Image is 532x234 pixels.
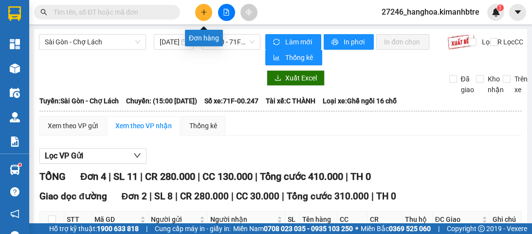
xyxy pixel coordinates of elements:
span: | [109,171,111,182]
img: warehouse-icon [10,63,20,74]
span: | [175,191,178,202]
input: 13/08/2025 [160,37,179,47]
span: | [231,191,234,202]
span: TH 0 [350,171,371,182]
span: SL 11 [113,171,138,182]
span: ⚪️ [355,227,358,231]
span: bar-chart [273,54,281,62]
img: warehouse-icon [10,112,20,122]
strong: 1900 633 818 [97,225,139,233]
div: Xem theo VP nhận [115,120,172,131]
button: caret-down [509,4,526,21]
span: | [282,191,284,202]
span: TH 0 [376,191,396,202]
button: syncLàm mới [265,34,321,50]
span: Đơn 4 [80,171,106,182]
span: SL 8 [154,191,173,202]
button: printerIn phơi [324,34,374,50]
input: Tìm tên, số ĐT hoặc mã đơn [54,7,168,18]
span: Trên xe [511,74,532,95]
span: plus [201,9,207,16]
span: | [371,191,374,202]
span: Mã GD [94,214,138,225]
span: Tổng cước 410.000 [260,171,343,182]
button: Lọc VP Gửi [39,148,147,164]
span: Tổng cước 310.000 [287,191,369,202]
img: warehouse-icon [10,165,20,175]
sup: 1 [497,4,504,11]
span: copyright [478,225,485,232]
span: In phơi [344,37,366,47]
span: | [255,171,257,182]
th: Ghi chú [490,212,522,228]
button: In đơn chọn [376,34,429,50]
span: Sài Gòn - Chợ Lách [45,35,140,49]
span: sync [273,39,281,46]
span: Làm mới [285,37,313,47]
img: icon-new-feature [492,8,500,17]
span: 15:00 - 71F-00.247 [207,35,255,49]
span: ĐC Giao [435,214,480,225]
span: | [146,223,147,234]
span: Miền Bắc [361,223,431,234]
button: file-add [218,4,235,21]
span: Người gửi [151,214,198,225]
strong: 0369 525 060 [389,225,431,233]
img: warehouse-icon [10,88,20,98]
span: Lọc VP Gửi [45,150,83,162]
span: | [140,171,143,182]
img: dashboard-icon [10,39,20,49]
th: CC [337,212,367,228]
span: Loại xe: Ghế ngồi 16 chỗ [323,96,397,106]
img: 9k= [447,34,475,50]
th: STT [64,212,92,228]
button: plus [195,4,212,21]
span: | [346,171,348,182]
span: Xuất Excel [285,73,317,83]
button: bar-chartThống kê [265,50,322,65]
span: file-add [223,9,230,16]
div: Xem theo VP gửi [48,120,98,131]
span: search [40,9,47,16]
span: down [133,152,141,159]
span: caret-down [514,8,522,17]
span: aim [245,9,252,16]
span: CC 130.000 [202,171,253,182]
span: Số xe: 71F-00.247 [204,96,258,106]
span: CR 280.000 [145,171,195,182]
span: download [275,75,281,82]
span: Chuyến: (15:00 [DATE]) [126,96,197,106]
span: Người nhận [210,214,275,225]
span: Lọc CR [478,37,503,47]
th: SL [285,212,300,228]
span: Hỗ trợ kỹ thuật: [49,223,139,234]
span: question-circle [10,187,19,196]
span: TỔNG [39,171,66,182]
button: downloadXuất Excel [267,70,325,86]
span: printer [331,39,340,46]
span: | [198,171,200,182]
button: aim [240,4,257,21]
span: Tài xế: C THÀNH [266,96,315,106]
span: Đã giao [457,74,478,95]
span: | [438,223,440,234]
span: 27246_hanghoa.kimanhbtre [374,6,487,18]
th: Tên hàng [300,212,337,228]
span: Kho nhận [484,74,508,95]
b: Tuyến: Sài Gòn - Chợ Lách [39,97,119,105]
span: Lọc CC [499,37,525,47]
th: CR [367,212,403,228]
span: | [149,191,152,202]
span: Thống kê [285,52,314,63]
span: Miền Nam [233,223,353,234]
strong: 0708 023 035 - 0935 103 250 [264,225,353,233]
span: 1 [498,4,502,11]
sup: 1 [18,163,21,166]
img: solution-icon [10,136,20,147]
span: Cung cấp máy in - giấy in: [155,223,231,234]
img: logo-vxr [8,6,21,21]
div: Thống kê [189,120,217,131]
span: Đơn 2 [122,191,147,202]
span: notification [10,209,19,218]
span: Giao dọc đường [39,191,107,202]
